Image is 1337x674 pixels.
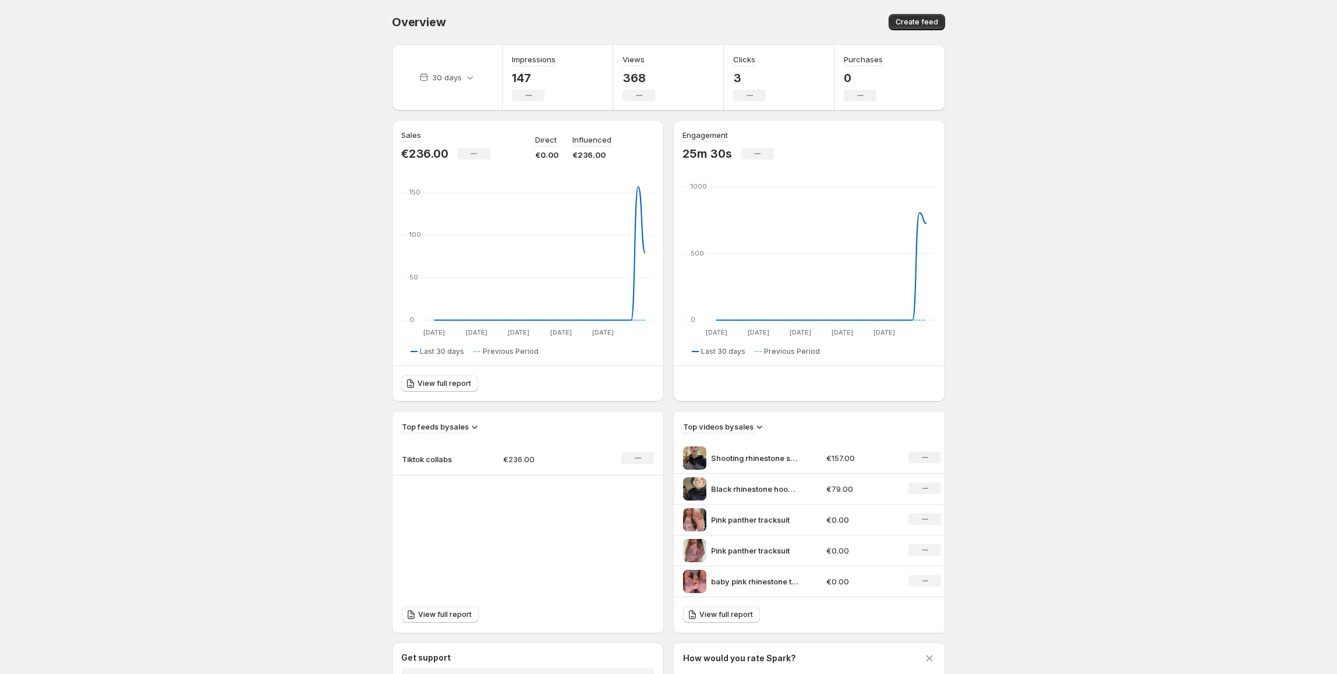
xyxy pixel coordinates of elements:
[683,652,796,664] h3: How would you rate Spark?
[423,328,445,336] text: [DATE]
[572,149,611,161] p: €236.00
[409,188,420,196] text: 150
[682,129,728,141] h3: Engagement
[402,453,460,465] p: Tiktok collabs
[508,328,529,336] text: [DATE]
[711,576,798,587] p: baby pink rhinestone tracksuits
[826,452,895,464] p: €157.00
[683,539,706,562] img: Pink panther tracksuit
[889,14,945,30] button: Create feed
[683,421,754,432] h3: Top videos by sales
[826,545,895,556] p: €0.00
[683,477,706,501] img: Black rhinestone hoodie
[832,328,853,336] text: [DATE]
[691,249,704,257] text: 500
[699,610,753,619] span: View full report
[711,452,798,464] p: Shooting rhinestone star hoodie
[401,147,448,161] p: €236.00
[401,652,451,664] h3: Get support
[622,71,655,85] p: 368
[683,508,706,531] img: Pink panther tracksuit
[711,545,798,556] p: Pink panther tracksuit
[826,483,895,495] p: €79.00
[483,347,539,356] span: Previous Period
[844,54,883,65] h3: Purchases
[466,328,487,336] text: [DATE]
[683,570,706,593] img: baby pink rhinestone tracksuits
[512,71,556,85] p: 147
[409,273,418,281] text: 50
[683,446,706,470] img: Shooting rhinestone star hoodie
[535,134,557,146] p: Direct
[402,421,469,432] h3: Top feeds by sales
[572,134,611,146] p: Influenced
[622,54,645,65] h3: Views
[706,328,727,336] text: [DATE]
[592,328,614,336] text: [DATE]
[873,328,895,336] text: [DATE]
[682,147,732,161] p: 25m 30s
[409,230,421,239] text: 100
[512,54,556,65] h3: Impressions
[401,375,478,392] a: View full report
[790,328,811,336] text: [DATE]
[409,315,414,324] text: 0
[733,54,755,65] h3: Clicks
[550,328,572,336] text: [DATE]
[701,347,745,356] span: Last 30 days
[691,182,707,190] text: 1000
[683,606,760,623] a: View full report
[826,576,895,587] p: €0.00
[418,610,472,619] span: View full report
[432,72,462,83] p: 30 days
[764,347,820,356] span: Previous Period
[402,606,479,623] a: View full report
[844,71,883,85] p: 0
[896,17,938,27] span: Create feed
[748,328,769,336] text: [DATE]
[418,379,471,388] span: View full report
[691,315,695,324] text: 0
[711,514,798,526] p: Pink panther tracksuit
[392,15,445,29] span: Overview
[535,149,558,161] p: €0.00
[733,71,766,85] p: 3
[711,483,798,495] p: Black rhinestone hoodie
[401,129,421,141] h3: Sales
[420,347,464,356] span: Last 30 days
[503,453,586,465] p: €236.00
[826,514,895,526] p: €0.00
